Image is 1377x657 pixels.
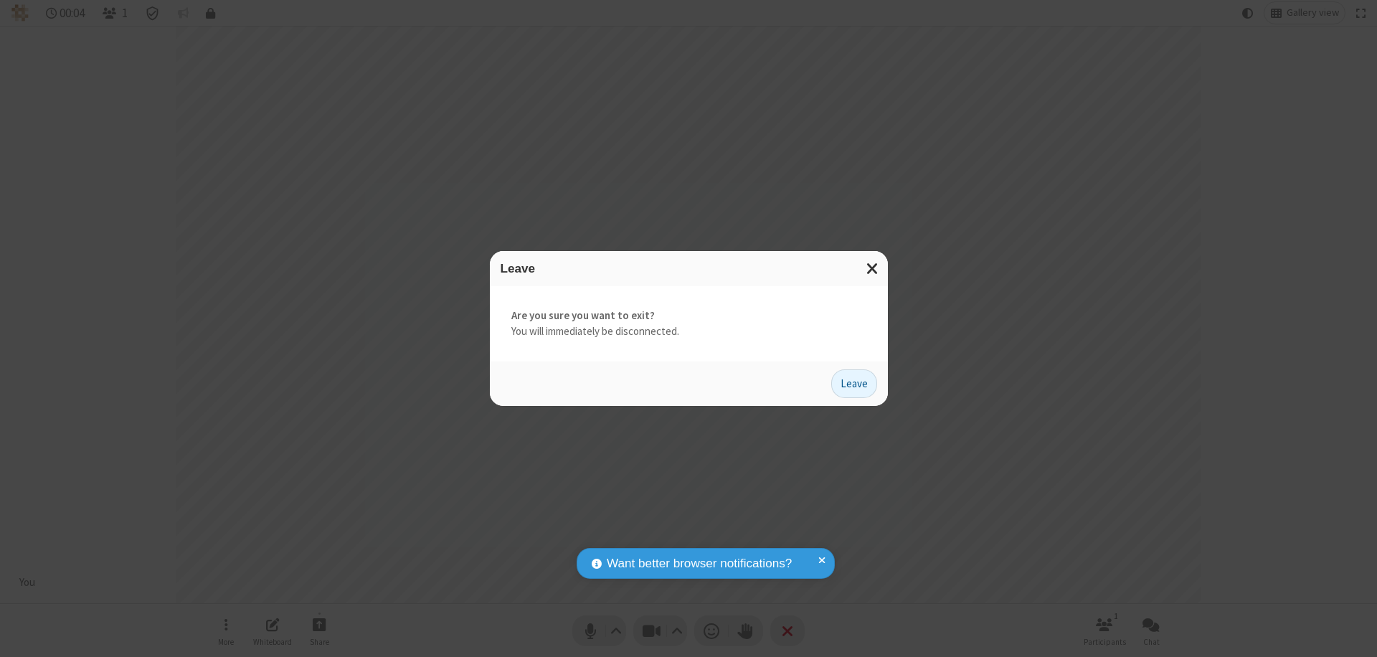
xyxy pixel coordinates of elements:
button: Close modal [858,251,888,286]
span: Want better browser notifications? [607,554,792,573]
strong: Are you sure you want to exit? [511,308,866,324]
button: Leave [831,369,877,398]
h3: Leave [501,262,877,275]
div: You will immediately be disconnected. [490,286,888,361]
